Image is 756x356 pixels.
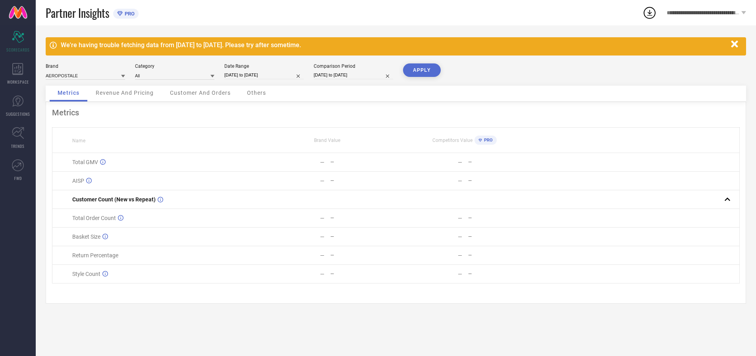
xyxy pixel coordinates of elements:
span: Name [72,138,85,144]
span: TRENDS [11,143,25,149]
span: Competitors Value [432,138,472,143]
div: — [468,178,533,184]
div: — [320,159,324,165]
span: FWD [14,175,22,181]
div: We're having trouble fetching data from [DATE] to [DATE]. Please try after sometime. [61,41,727,49]
input: Select date range [224,71,304,79]
span: Revenue And Pricing [96,90,154,96]
div: — [468,253,533,258]
div: Open download list [642,6,657,20]
div: — [320,252,324,258]
div: — [458,159,462,165]
span: Total GMV [72,159,98,165]
div: Comparison Period [314,63,393,69]
input: Select comparison period [314,71,393,79]
div: — [458,215,462,221]
span: PRO [482,138,493,143]
span: Return Percentage [72,252,118,258]
span: Total Order Count [72,215,116,221]
div: — [458,252,462,258]
div: — [458,178,462,184]
div: Date Range [224,63,304,69]
div: — [468,215,533,221]
span: Customer Count (New vs Repeat) [72,196,156,203]
div: — [330,253,395,258]
span: SUGGESTIONS [6,111,30,117]
div: Brand [46,63,125,69]
span: Basket Size [72,234,100,240]
div: — [330,234,395,239]
div: — [320,215,324,221]
div: — [468,159,533,165]
div: — [468,271,533,277]
div: Category [135,63,214,69]
span: Style Count [72,271,100,277]
div: — [458,271,462,277]
div: — [330,178,395,184]
span: PRO [123,11,135,17]
span: Others [247,90,266,96]
div: — [320,271,324,277]
button: APPLY [403,63,441,77]
div: — [330,271,395,277]
span: Metrics [58,90,79,96]
div: — [330,215,395,221]
div: — [330,159,395,165]
span: Brand Value [314,138,340,143]
span: Partner Insights [46,5,109,21]
div: — [320,234,324,240]
div: — [468,234,533,239]
span: AISP [72,178,84,184]
span: SCORECARDS [6,47,30,53]
span: WORKSPACE [7,79,29,85]
div: Metrics [52,108,740,117]
div: — [320,178,324,184]
div: — [458,234,462,240]
span: Customer And Orders [170,90,231,96]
